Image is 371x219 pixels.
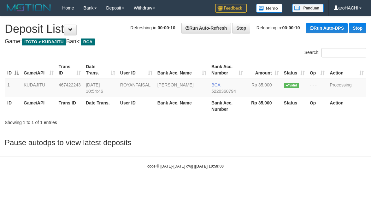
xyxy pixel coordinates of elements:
[120,82,150,87] span: ROYANFAISAL
[209,61,245,79] th: Bank Acc. Number: activate to sort column ascending
[281,61,307,79] th: Status: activate to sort column ascending
[5,79,21,97] td: 1
[181,23,231,33] a: Run Auto-Refresh
[327,79,366,97] td: Processing
[5,38,366,45] h4: Game: Bank:
[83,97,118,115] th: Date Trans.
[21,79,56,97] td: KUDAJITU
[5,23,366,35] h1: Deposit List
[155,97,209,115] th: Bank Acc. Name
[21,97,56,115] th: Game/API
[256,4,283,13] img: Button%20Memo.svg
[306,23,348,33] a: Run Auto-DPS
[211,82,220,87] span: BCA
[232,23,250,33] a: Stop
[118,97,155,115] th: User ID
[158,25,175,30] strong: 00:00:10
[251,82,272,87] span: Rp 35,000
[327,97,366,115] th: Action
[245,97,281,115] th: Rp 35.000
[56,97,84,115] th: Trans ID
[307,61,327,79] th: Op: activate to sort column ascending
[211,89,236,94] span: Copy 5220360794 to clipboard
[307,79,327,97] td: - - -
[327,61,366,79] th: Action: activate to sort column ascending
[81,38,95,45] span: BCA
[59,82,81,87] span: 467422243
[157,82,194,87] a: [PERSON_NAME]
[281,97,307,115] th: Status
[304,48,366,57] label: Search:
[215,4,247,13] img: Feedback.jpg
[209,97,245,115] th: Bank Acc. Number
[195,164,224,169] strong: [DATE] 10:59:00
[56,61,84,79] th: Trans ID: activate to sort column ascending
[245,61,281,79] th: Amount: activate to sort column ascending
[292,4,324,12] img: panduan.png
[256,25,300,30] span: Reloading in:
[83,61,118,79] th: Date Trans.: activate to sort column ascending
[284,83,299,88] span: Valid transaction
[155,61,209,79] th: Bank Acc. Name: activate to sort column ascending
[118,61,155,79] th: User ID: activate to sort column ascending
[5,139,366,147] h3: Pause autodps to view latest deposits
[5,117,150,126] div: Showing 1 to 1 of 1 entries
[22,38,66,45] span: ITOTO > KUDAJITU
[321,48,366,57] input: Search:
[307,97,327,115] th: Op
[130,25,175,30] span: Refreshing in:
[282,25,300,30] strong: 00:00:10
[349,23,366,33] a: Stop
[5,61,21,79] th: ID: activate to sort column descending
[5,97,21,115] th: ID
[147,164,224,169] small: code © [DATE]-[DATE] dwg |
[86,82,103,94] span: [DATE] 10:54:46
[21,61,56,79] th: Game/API: activate to sort column ascending
[5,3,53,13] img: MOTION_logo.png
